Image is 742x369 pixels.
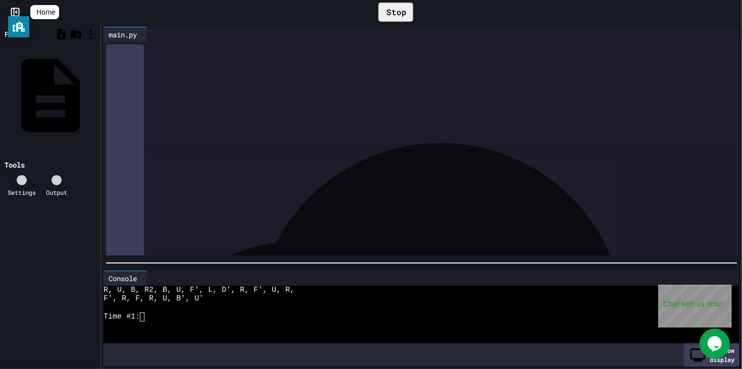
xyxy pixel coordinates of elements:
[104,294,204,303] span: F', R, F, R, U, B', U'
[104,271,147,286] div: Console
[36,7,55,17] span: Home
[104,273,142,284] div: Console
[658,285,732,328] iframe: chat widget
[46,188,67,197] div: Output
[8,16,29,37] button: privacy banner
[30,5,59,19] a: Home
[8,188,36,197] div: Settings
[104,312,140,322] span: Time #1:
[104,286,294,295] span: R, U, B, R2, B, U, F', L, D', R, F', U, R,
[5,29,25,39] div: Files
[378,3,413,22] div: Stop
[5,160,25,170] div: Tools
[104,27,147,42] div: main.py
[684,343,739,366] div: Show display
[700,329,732,359] iframe: chat widget
[104,29,142,40] div: main.py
